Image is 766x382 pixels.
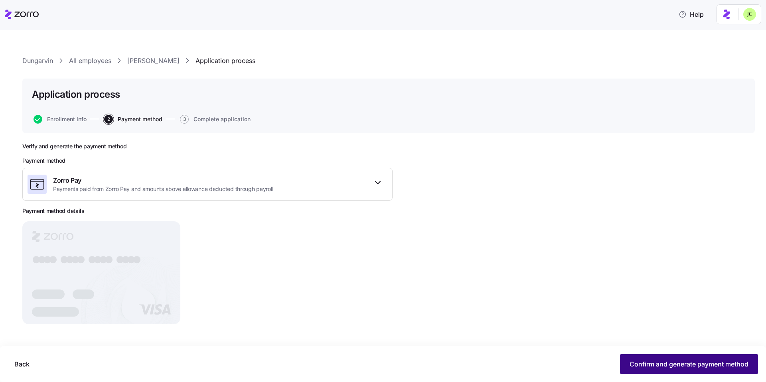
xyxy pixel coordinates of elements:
a: Dungarvin [22,56,53,66]
span: Complete application [193,116,251,122]
span: Payment method [22,157,65,165]
tspan: ● [43,254,52,265]
tspan: ● [38,254,47,265]
span: 2 [104,115,113,124]
h1: Application process [32,88,120,100]
a: 3Complete application [178,115,251,124]
tspan: ● [99,254,108,265]
button: Confirm and generate payment method [620,354,758,374]
tspan: ● [71,254,80,265]
tspan: ● [132,254,142,265]
tspan: ● [77,254,86,265]
a: All employees [69,56,111,66]
span: Back [14,359,30,369]
button: 3Complete application [180,115,251,124]
button: Enrollment info [34,115,87,124]
h2: Verify and generate the payment method [22,143,393,150]
span: Help [679,10,704,19]
tspan: ● [127,254,136,265]
img: 0d5040ea9766abea509702906ec44285 [743,8,756,21]
span: 3 [180,115,189,124]
tspan: ● [116,254,125,265]
h3: Payment method details [22,207,85,215]
tspan: ● [65,254,75,265]
tspan: ● [32,254,41,265]
span: Enrollment info [47,116,87,122]
button: Help [672,6,710,22]
a: 2Payment method [103,115,162,124]
tspan: ● [88,254,97,265]
a: Application process [195,56,255,66]
span: Zorro Pay [53,175,273,185]
a: Enrollment info [32,115,87,124]
button: Back [8,354,36,374]
span: Payments paid from Zorro Pay and amounts above allowance deducted through payroll [53,185,273,193]
tspan: ● [60,254,69,265]
span: Payment method [118,116,162,122]
tspan: ● [93,254,103,265]
button: 2Payment method [104,115,162,124]
tspan: ● [121,254,130,265]
tspan: ● [49,254,58,265]
tspan: ● [105,254,114,265]
a: [PERSON_NAME] [127,56,180,66]
span: Confirm and generate payment method [630,359,748,369]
